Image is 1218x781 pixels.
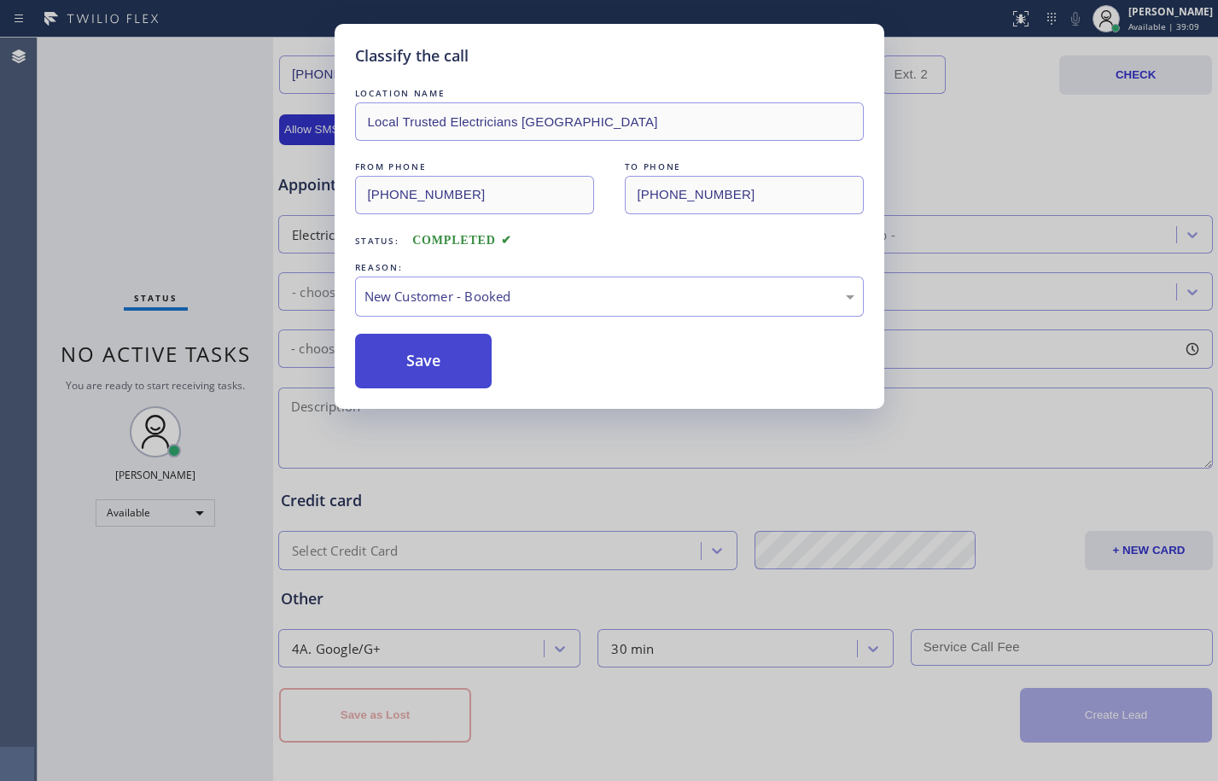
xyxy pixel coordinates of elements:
input: From phone [355,176,594,214]
span: Status: [355,235,399,247]
div: LOCATION NAME [355,85,864,102]
div: FROM PHONE [355,158,594,176]
span: COMPLETED [412,234,511,247]
h5: Classify the call [355,44,469,67]
button: Save [355,334,492,388]
div: REASON: [355,259,864,277]
div: New Customer - Booked [364,287,854,306]
div: TO PHONE [625,158,864,176]
input: To phone [625,176,864,214]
